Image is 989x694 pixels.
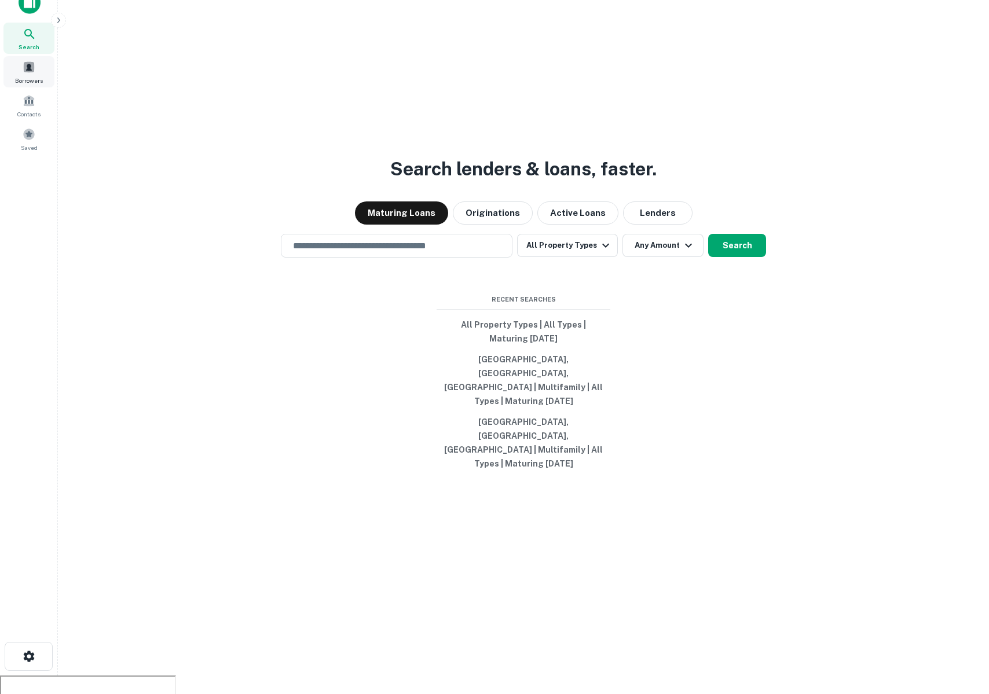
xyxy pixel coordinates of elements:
span: Search [19,42,39,52]
a: Search [3,23,54,54]
iframe: Chat Widget [931,601,989,657]
button: Maturing Loans [355,201,448,225]
button: All Property Types | All Types | Maturing [DATE] [437,314,610,349]
a: Saved [3,123,54,155]
button: All Property Types [517,234,618,257]
button: Lenders [623,201,693,225]
span: Borrowers [15,76,43,85]
button: Search [708,234,766,257]
button: Active Loans [537,201,618,225]
span: Contacts [17,109,41,119]
button: Any Amount [622,234,704,257]
button: [GEOGRAPHIC_DATA], [GEOGRAPHIC_DATA], [GEOGRAPHIC_DATA] | Multifamily | All Types | Maturing [DATE] [437,349,610,412]
h3: Search lenders & loans, faster. [390,155,657,183]
button: Originations [453,201,533,225]
span: Saved [21,143,38,152]
span: Recent Searches [437,295,610,304]
a: Contacts [3,90,54,121]
a: Borrowers [3,56,54,87]
button: [GEOGRAPHIC_DATA], [GEOGRAPHIC_DATA], [GEOGRAPHIC_DATA] | Multifamily | All Types | Maturing [DATE] [437,412,610,474]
